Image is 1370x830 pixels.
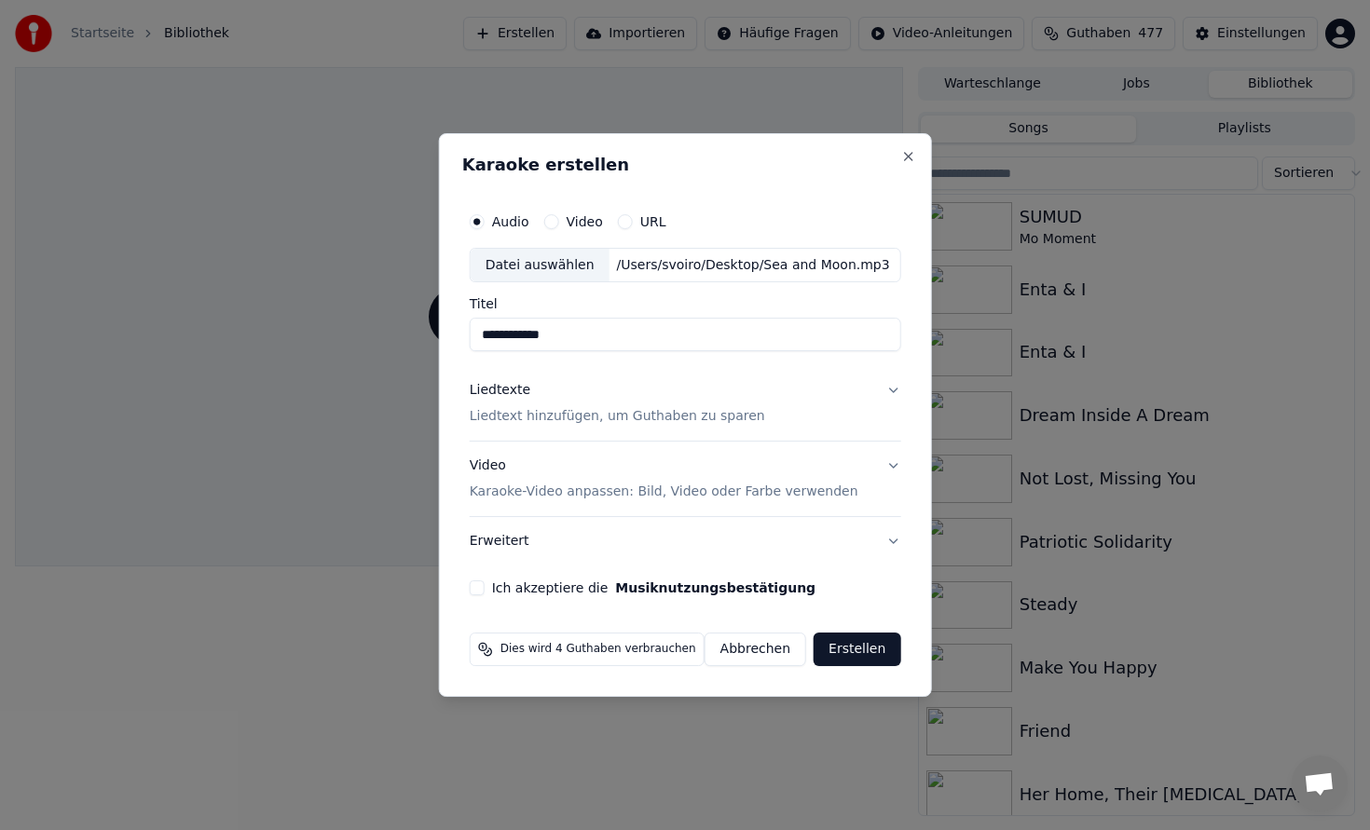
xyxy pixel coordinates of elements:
[470,408,765,427] p: Liedtext hinzufügen, um Guthaben zu sparen
[610,256,897,275] div: /Users/svoiro/Desktop/Sea and Moon.mp3
[566,215,602,228] label: Video
[470,442,901,517] button: VideoKaraoke-Video anpassen: Bild, Video oder Farbe verwenden
[470,382,530,401] div: Liedtexte
[492,581,815,594] label: Ich akzeptiere die
[500,642,696,657] span: Dies wird 4 Guthaben verbrauchen
[640,215,666,228] label: URL
[705,633,806,666] button: Abbrechen
[462,156,909,173] h2: Karaoke erstellen
[470,517,901,565] button: Erweitert
[470,367,901,442] button: LiedtexteLiedtext hinzufügen, um Guthaben zu sparen
[492,215,529,228] label: Audio
[470,298,901,311] label: Titel
[471,249,610,282] div: Datei auswählen
[814,633,900,666] button: Erstellen
[615,581,815,594] button: Ich akzeptiere die
[470,457,858,502] div: Video
[470,483,858,501] p: Karaoke-Video anpassen: Bild, Video oder Farbe verwenden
